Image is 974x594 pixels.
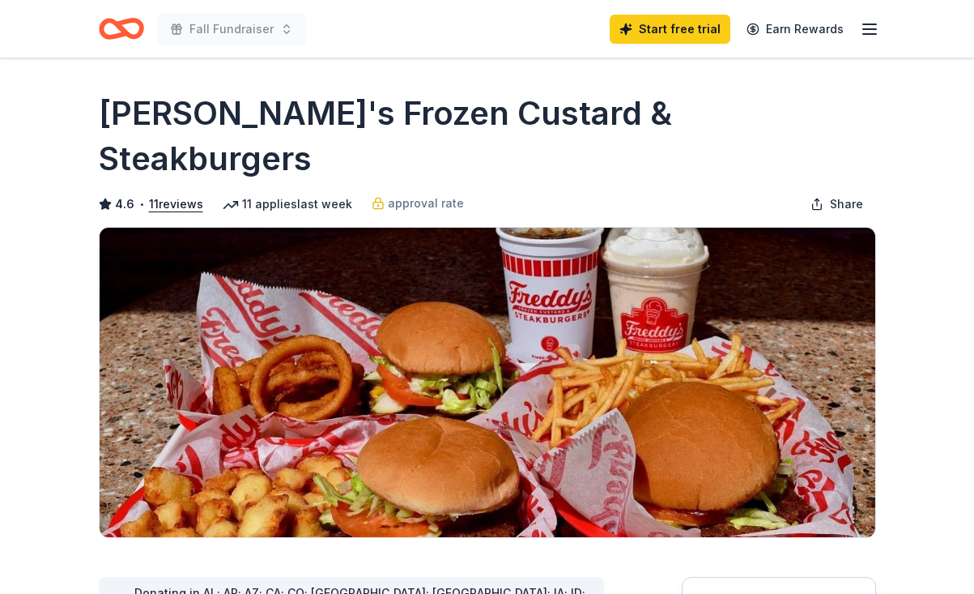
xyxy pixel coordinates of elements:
h1: [PERSON_NAME]'s Frozen Custard & Steakburgers [99,91,876,182]
span: • [138,198,144,211]
a: Home [99,10,144,48]
button: 11reviews [149,194,203,214]
a: Start free trial [610,15,730,44]
img: Image for Freddy's Frozen Custard & Steakburgers [100,228,875,537]
button: Share [797,188,876,220]
a: approval rate [372,194,464,213]
span: Fall Fundraiser [189,19,274,39]
a: Earn Rewards [737,15,853,44]
span: Share [830,194,863,214]
span: approval rate [388,194,464,213]
button: Fall Fundraiser [157,13,306,45]
div: 11 applies last week [223,194,352,214]
span: 4.6 [115,194,134,214]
